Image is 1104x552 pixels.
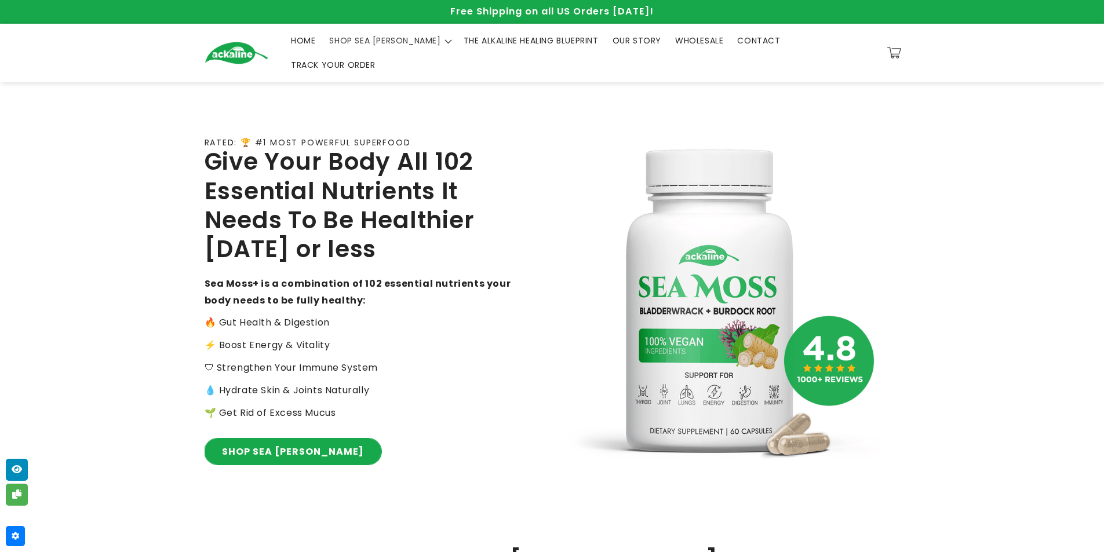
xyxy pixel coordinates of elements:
a: WHOLESALE [668,28,730,53]
span: WHOLESALE [675,35,723,46]
p: 🔥 Gut Health & Digestion [205,315,512,331]
p: 🛡 Strengthen Your Immune System [205,360,512,376]
a: SHOP SEA [PERSON_NAME] [205,438,381,465]
span: SHOP SEA [PERSON_NAME] [329,35,440,46]
p: 🌱 Get Rid of Excess Mucus [205,405,512,422]
span: OUR STORY [613,35,661,46]
a: HOME [284,28,322,53]
img: Ackaline [205,42,268,64]
a: THE ALKALINE HEALING BLUEPRINT [457,28,606,53]
strong: Sea Moss+ is a combination of 102 essential nutrients your body needs to be fully healthy: [205,277,511,307]
summary: SHOP SEA [PERSON_NAME] [322,28,456,53]
span: HOME [291,35,315,46]
a: CONTACT [730,28,787,53]
span: THE ALKALINE HEALING BLUEPRINT [464,35,599,46]
a: TRACK YOUR ORDER [284,53,382,77]
p: ⚡️ Boost Energy & Vitality [205,337,512,354]
span: TRACK YOUR ORDER [291,60,376,70]
p: 💧 Hydrate Skin & Joints Naturally [205,382,512,399]
a: OUR STORY [606,28,668,53]
span: CONTACT [737,35,780,46]
p: RATED: 🏆 #1 MOST POWERFUL SUPERFOOD [205,138,411,148]
span: Free Shipping on all US Orders [DATE]! [450,5,654,18]
h2: Give Your Body All 102 Essential Nutrients It Needs To Be Healthier [DATE] or less [205,147,512,264]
